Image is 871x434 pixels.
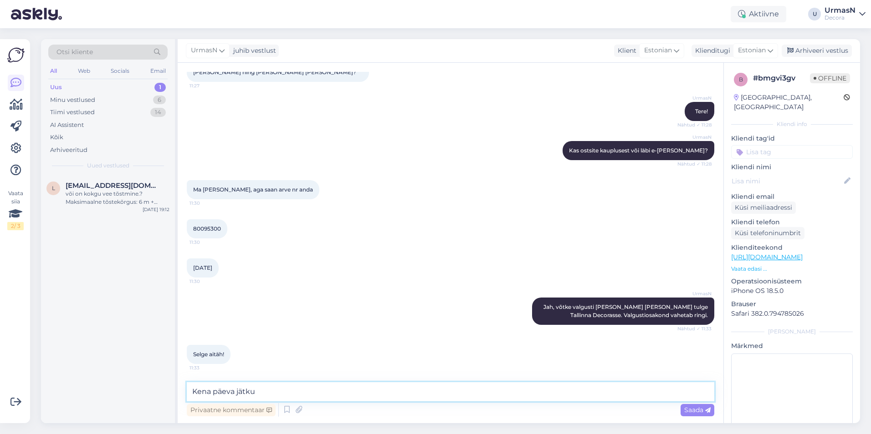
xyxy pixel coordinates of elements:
span: 11:33 [190,364,224,371]
p: Safari 382.0.794785026 [731,309,853,318]
span: l [52,185,55,192]
span: [DATE] [193,264,212,271]
div: Minu vestlused [50,96,95,105]
div: juhib vestlust [230,46,276,56]
span: Tere! [695,108,708,115]
div: AI Assistent [50,121,84,130]
span: Jah, võtke valgusti [PERSON_NAME] [PERSON_NAME] tulge Tallinna Decorasse. Valgustiosakond vahetab... [543,303,709,318]
div: Socials [109,65,131,77]
a: [URL][DOMAIN_NAME] [731,253,803,261]
div: [PERSON_NAME] [731,328,853,336]
div: Email [149,65,168,77]
div: Klient [614,46,636,56]
div: või on kokgu vee tõstmine.?Maksimaalne tõstekõrgus: 6 m + Maksimaalne uputussügavus: 7 m. ette tä... [66,190,169,206]
div: 14 [150,108,166,117]
p: Kliendi nimi [731,162,853,172]
span: 11:30 [190,239,224,246]
div: Vaata siia [7,189,24,230]
div: [GEOGRAPHIC_DATA], [GEOGRAPHIC_DATA] [734,93,844,112]
a: UrmasNDecora [825,7,866,21]
img: Askly Logo [7,46,25,64]
span: 11:27 [190,82,224,89]
span: Nähtud ✓ 11:28 [677,121,712,128]
span: Nähtud ✓ 11:33 [677,325,712,332]
p: Klienditeekond [731,243,853,252]
textarea: Kena päeva jätku [187,382,714,401]
div: Tiimi vestlused [50,108,95,117]
div: # bmgvi3gv [753,73,810,84]
p: Vaata edasi ... [731,265,853,273]
div: 1 [154,83,166,92]
p: Kliendi telefon [731,217,853,227]
span: 11:30 [190,200,224,207]
span: UrmasN [191,45,217,56]
p: Brauser [731,299,853,309]
span: UrmasN [677,134,712,141]
span: larry8916@gmail.com [66,182,160,190]
div: Uus [50,83,62,92]
input: Lisa nimi [732,176,842,186]
div: Arhiveeri vestlus [782,45,852,57]
span: Estonian [738,45,766,56]
p: Operatsioonisüsteem [731,277,853,286]
p: Märkmed [731,341,853,351]
div: Küsi meiliaadressi [731,202,796,214]
span: Ma [PERSON_NAME], aga saan arve nr anda [193,186,313,193]
span: Uued vestlused [87,161,129,170]
div: Kõik [50,133,63,142]
span: Selge aitäh! [193,351,224,358]
input: Lisa tag [731,145,853,159]
div: Decora [825,14,856,21]
span: Saada [684,406,711,414]
span: UrmasN [677,95,712,101]
span: UrmasN [677,290,712,297]
div: 2 / 3 [7,222,24,230]
div: Arhiveeritud [50,146,87,155]
div: UrmasN [825,7,856,14]
span: 11:30 [190,278,224,285]
div: U [808,8,821,20]
div: Privaatne kommentaar [187,404,276,416]
p: Kliendi email [731,192,853,202]
span: Offline [810,73,850,83]
div: 6 [153,96,166,105]
span: Nähtud ✓ 11:28 [677,161,712,167]
div: Klienditugi [692,46,730,56]
div: Küsi telefoninumbrit [731,227,804,239]
div: Kliendi info [731,120,853,128]
div: Web [76,65,92,77]
span: Estonian [644,45,672,56]
div: All [48,65,59,77]
p: Kliendi tag'id [731,134,853,143]
span: Kas ostsite kauplusest või läbi e-[PERSON_NAME]? [569,147,708,154]
div: Aktiivne [731,6,786,22]
div: [DATE] 19:12 [143,206,169,213]
p: iPhone OS 18.5.0 [731,286,853,296]
span: b [739,76,743,83]
span: Otsi kliente [56,47,93,57]
span: 80095300 [193,225,221,232]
